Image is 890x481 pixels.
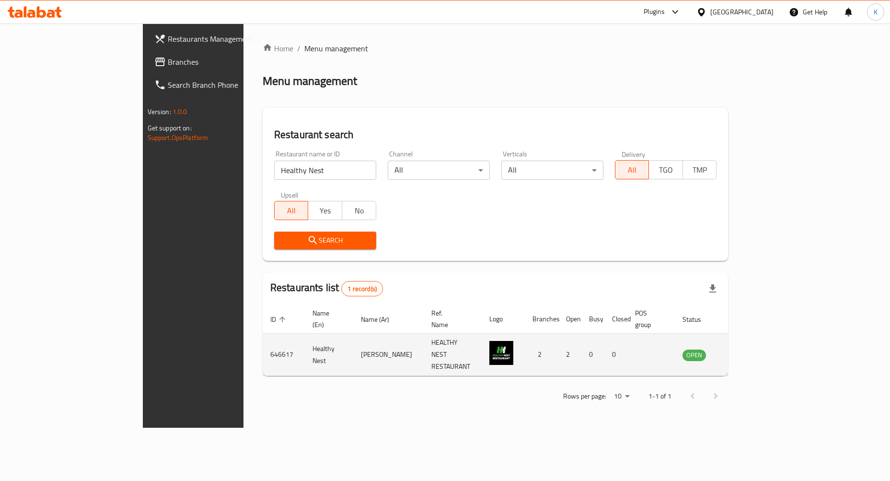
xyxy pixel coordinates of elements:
[308,201,342,220] button: Yes
[563,390,606,402] p: Rows per page:
[581,305,604,334] th: Busy
[619,163,646,177] span: All
[725,305,758,334] th: Action
[558,334,581,376] td: 2
[304,43,368,54] span: Menu management
[682,350,706,361] span: OPEN
[341,281,383,296] div: Total records count
[361,314,402,325] span: Name (Ar)
[701,277,724,300] div: Export file
[635,307,663,330] span: POS group
[312,307,342,330] span: Name (En)
[687,163,713,177] span: TMP
[168,56,284,68] span: Branches
[604,334,627,376] td: 0
[682,350,706,361] div: OPEN
[173,106,187,118] span: 1.0.0
[270,314,289,325] span: ID
[615,160,649,179] button: All
[431,307,470,330] span: Ref. Name
[353,334,424,376] td: [PERSON_NAME]
[263,73,357,89] h2: Menu management
[274,232,376,249] button: Search
[525,305,558,334] th: Branches
[282,235,369,246] span: Search
[312,204,338,218] span: Yes
[168,33,284,45] span: Restaurants Management
[147,73,291,96] a: Search Branch Phone
[648,390,671,402] p: 1-1 of 1
[168,79,284,91] span: Search Branch Phone
[270,281,383,296] h2: Restaurants list
[342,201,376,220] button: No
[610,389,633,404] div: Rows per page:
[274,161,376,180] input: Search for restaurant name or ID..
[648,160,683,179] button: TGO
[297,43,301,54] li: /
[424,334,482,376] td: HEALTHY NEST RESTAURANT
[263,305,758,376] table: enhanced table
[148,131,208,144] a: Support.OpsPlatform
[653,163,679,177] span: TGO
[874,7,878,17] span: K
[305,334,353,376] td: Healthy Nest
[274,128,717,142] h2: Restaurant search
[558,305,581,334] th: Open
[388,161,490,180] div: All
[274,201,309,220] button: All
[342,284,382,293] span: 1 record(s)
[604,305,627,334] th: Closed
[682,314,714,325] span: Status
[622,151,646,157] label: Delivery
[525,334,558,376] td: 2
[489,341,513,365] img: Healthy Nest
[346,204,372,218] span: No
[581,334,604,376] td: 0
[682,160,717,179] button: TMP
[501,161,603,180] div: All
[147,50,291,73] a: Branches
[148,106,171,118] span: Version:
[482,305,525,334] th: Logo
[278,204,305,218] span: All
[148,122,192,134] span: Get support on:
[147,27,291,50] a: Restaurants Management
[263,43,728,54] nav: breadcrumb
[281,191,299,198] label: Upsell
[644,6,665,18] div: Plugins
[710,7,774,17] div: [GEOGRAPHIC_DATA]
